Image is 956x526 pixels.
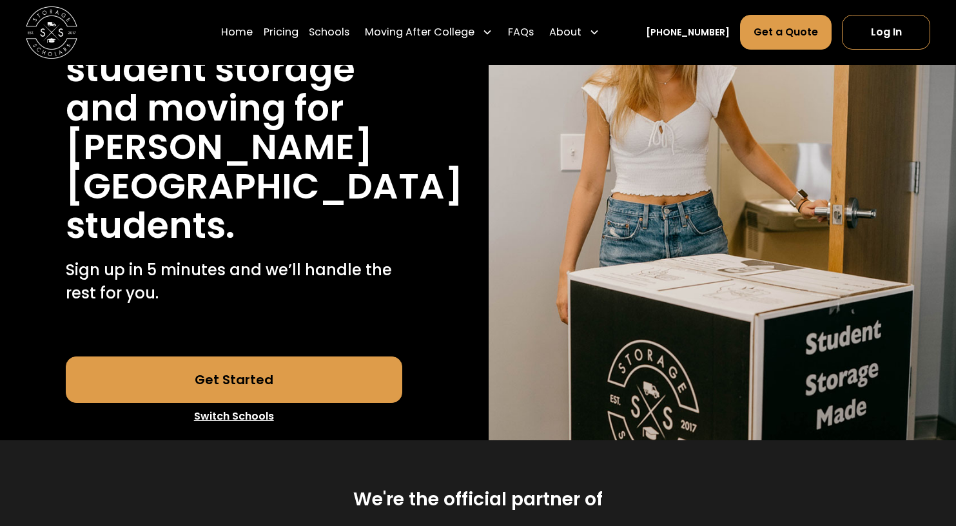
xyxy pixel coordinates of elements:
[646,26,730,39] a: [PHONE_NUMBER]
[508,14,534,50] a: FAQs
[66,356,402,403] a: Get Started
[365,24,474,40] div: Moving After College
[309,14,349,50] a: Schools
[360,14,498,50] div: Moving After College
[26,6,77,58] img: Storage Scholars main logo
[66,128,463,206] h1: [PERSON_NAME][GEOGRAPHIC_DATA]
[549,24,581,40] div: About
[66,206,235,246] h1: students.
[264,14,298,50] a: Pricing
[66,258,402,305] p: Sign up in 5 minutes and we’ll handle the rest for you.
[66,403,402,430] a: Switch Schools
[740,15,832,50] a: Get a Quote
[544,14,605,50] div: About
[66,10,402,128] h1: Stress free student storage and moving for
[353,487,603,511] h2: We're the official partner of
[842,15,930,50] a: Log In
[221,14,253,50] a: Home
